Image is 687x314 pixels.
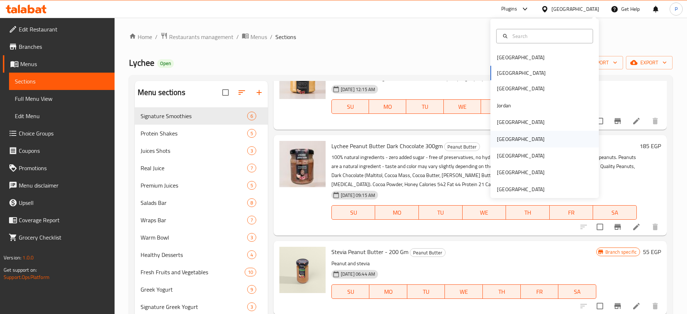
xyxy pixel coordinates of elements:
[157,59,174,68] div: Open
[447,102,478,112] span: WE
[497,53,545,61] div: [GEOGRAPHIC_DATA]
[410,287,442,297] span: TU
[248,304,256,310] span: 3
[331,153,637,189] p: 100% natural ingredients - zero added sugar - free of preservatives, no hydrogenated oils. Premiu...
[335,102,366,112] span: SU
[550,205,593,220] button: FR
[250,84,268,101] button: Add section
[632,223,641,231] a: Edit menu item
[3,159,115,177] a: Promotions
[245,268,256,276] div: items
[486,287,518,297] span: TH
[506,205,550,220] button: TH
[135,281,268,298] div: Greek Yogurt9
[248,199,256,206] span: 8
[448,287,480,297] span: WE
[141,198,247,207] span: Salads Bar
[15,77,109,86] span: Sections
[338,271,378,278] span: [DATE] 06:44 AM
[141,250,247,259] span: Healthy Desserts
[141,146,247,155] div: Juices Shots
[626,56,673,69] button: export
[9,107,115,125] a: Edit Menu
[338,86,378,93] span: [DATE] 12:15 AM
[331,99,369,114] button: SU
[4,253,21,262] span: Version:
[247,250,256,259] div: items
[248,130,256,137] span: 5
[169,33,233,41] span: Restaurants management
[444,142,480,151] div: Peanut Butter
[3,38,115,55] a: Branches
[577,56,623,69] button: import
[218,85,233,100] span: Select all sections
[135,107,268,125] div: Signature Smoothies6
[497,135,545,143] div: [GEOGRAPHIC_DATA]
[592,219,607,235] span: Select to update
[3,229,115,246] a: Grocery Checklist
[463,205,506,220] button: WE
[135,125,268,142] div: Protein Shakes5
[632,302,641,310] a: Edit menu item
[9,73,115,90] a: Sections
[19,216,109,224] span: Coverage Report
[248,286,256,293] span: 9
[445,143,480,151] span: Peanut Butter
[445,284,483,299] button: WE
[632,117,641,125] a: Edit menu item
[138,87,185,98] h2: Menu sections
[19,198,109,207] span: Upsell
[270,33,272,41] li: /
[372,102,403,112] span: MO
[155,33,158,41] li: /
[141,268,245,276] span: Fresh Fruits and Vegetables
[141,233,247,242] span: Warm Bowl
[15,112,109,120] span: Edit Menu
[20,60,109,68] span: Menus
[602,249,640,255] span: Branch specific
[484,102,515,112] span: TH
[643,247,661,257] h6: 55 EGP
[129,33,152,41] a: Home
[247,112,256,120] div: items
[592,113,607,129] span: Select to update
[3,125,115,142] a: Choice Groups
[465,207,503,218] span: WE
[247,285,256,294] div: items
[497,102,511,109] div: Jordan
[675,5,678,13] span: P
[335,207,372,218] span: SU
[135,246,268,263] div: Healthy Desserts4
[19,146,109,155] span: Coupons
[248,217,256,224] span: 7
[141,285,247,294] span: Greek Yogurt
[141,181,247,190] span: Premium Juices
[596,207,634,218] span: SA
[609,218,626,236] button: Branch-specific-item
[157,60,174,66] span: Open
[3,211,115,229] a: Coverage Report
[497,168,545,176] div: [GEOGRAPHIC_DATA]
[245,269,256,276] span: 10
[558,284,596,299] button: SA
[372,287,404,297] span: MO
[141,302,247,311] span: Signature Greek Yogurt
[236,33,239,41] li: /
[4,272,50,282] a: Support.OpsPlatform
[407,284,445,299] button: TU
[409,102,441,112] span: TU
[369,284,407,299] button: MO
[592,298,607,314] span: Select to update
[331,284,369,299] button: SU
[4,265,37,275] span: Get support on:
[3,194,115,211] a: Upsell
[331,259,596,268] p: Peanut and stevia
[3,55,115,73] a: Menus
[3,21,115,38] a: Edit Restaurant
[247,146,256,155] div: items
[509,207,547,218] span: TH
[444,99,481,114] button: WE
